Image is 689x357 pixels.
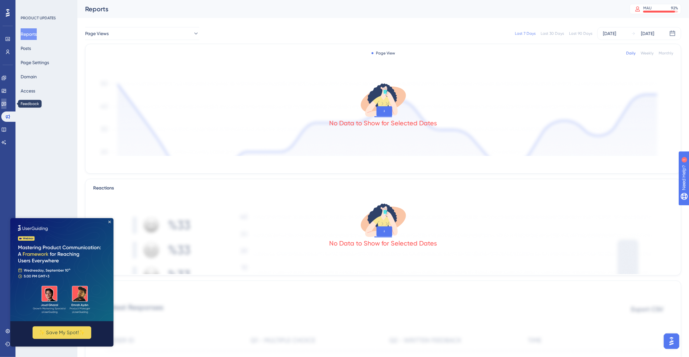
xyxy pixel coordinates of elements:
div: Last 90 Days [569,31,592,36]
div: Last 30 Days [541,31,564,36]
div: [DATE] [641,30,654,37]
div: [DATE] [603,30,616,37]
div: No Data to Show for Selected Dates [330,119,437,128]
div: Close Preview [98,3,101,5]
button: Domain [21,71,37,82]
button: ✨ Save My Spot!✨ [22,108,81,121]
span: Need Help? [15,2,40,9]
div: 92 % [671,5,678,11]
div: Reports [85,5,614,14]
button: Page Views [85,27,199,40]
div: Reactions [93,184,673,192]
button: Page Settings [21,57,49,68]
div: Monthly [659,51,673,56]
div: PRODUCT UPDATES [21,15,56,21]
div: Last 7 Days [515,31,536,36]
div: No Data to Show for Selected Dates [330,239,437,248]
div: Daily [626,51,635,56]
div: Page View [371,51,395,56]
div: MAU [643,5,652,11]
div: 1 [45,3,47,8]
button: Posts [21,43,31,54]
span: Page Views [85,30,109,37]
button: Reports [21,28,37,40]
button: Access [21,85,35,97]
iframe: UserGuiding AI Assistant Launcher [662,332,681,351]
div: Weekly [641,51,654,56]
